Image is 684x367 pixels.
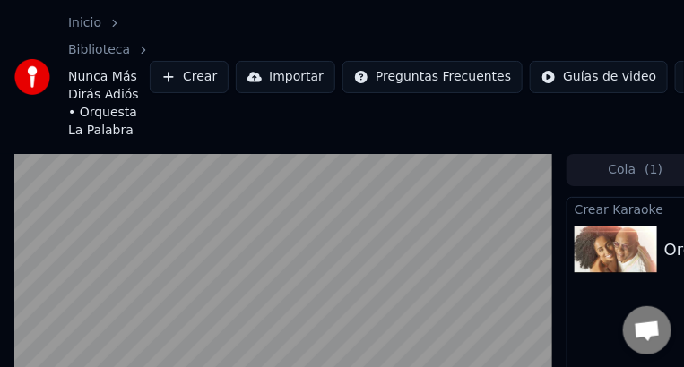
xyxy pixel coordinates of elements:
span: ( 1 ) [645,161,662,179]
a: Biblioteca [68,41,130,59]
button: Crear [150,61,229,93]
button: Guías de video [530,61,668,93]
div: Chat abierto [623,306,671,354]
button: Importar [236,61,335,93]
button: Preguntas Frecuentes [342,61,523,93]
img: youka [14,59,50,95]
nav: breadcrumb [68,14,150,140]
a: Inicio [68,14,101,32]
span: Nunca Más Dirás Adiós • Orquesta La Palabra [68,68,150,140]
